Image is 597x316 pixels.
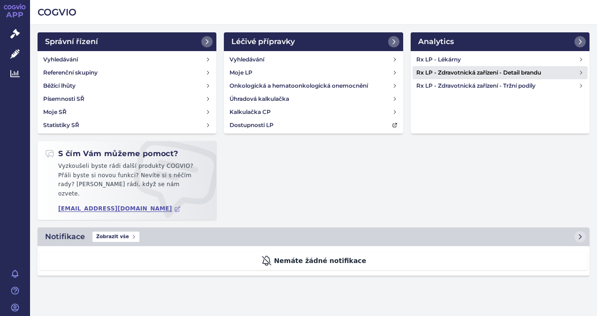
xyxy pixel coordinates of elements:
[226,105,401,119] a: Kalkulačka CP
[58,205,181,212] a: [EMAIL_ADDRESS][DOMAIN_NAME]
[230,68,253,77] h4: Moje LP
[45,162,209,202] p: Vyzkoušeli byste rádi další produkty COGVIO? Přáli byste si novou funkci? Nevíte si s něčím rady?...
[39,119,214,132] a: Statistiky SŘ
[230,120,274,130] h4: Dostupnosti LP
[45,231,85,242] h2: Notifikace
[226,53,401,66] a: Vyhledávání
[416,55,579,64] h4: Rx LP - Lékárny
[226,119,401,132] a: Dostupnosti LP
[226,79,401,92] a: Onkologická a hematoonkologická onemocnění
[39,53,214,66] a: Vyhledávání
[43,120,79,130] h4: Statistiky SŘ
[230,94,289,104] h4: Úhradová kalkulačka
[43,55,78,64] h4: Vyhledávání
[38,227,589,246] a: NotifikaceZobrazit vše
[411,32,589,51] a: Analytics
[416,68,579,77] h4: Rx LP - Zdravotnická zařízení - Detail brandu
[43,81,76,90] h4: Běžící lhůty
[43,107,67,117] h4: Moje SŘ
[416,81,579,90] h4: Rx LP - Zdravotnická zařízení - Tržní podíly
[224,32,403,51] a: Léčivé přípravky
[45,149,178,159] h2: S čím Vám můžeme pomoct?
[39,79,214,92] a: Běžící lhůty
[230,81,368,90] h4: Onkologická a hematoonkologická onemocnění
[39,252,588,270] div: Nemáte žádné notifikace
[92,232,139,242] span: Zobrazit vše
[413,66,588,79] a: Rx LP - Zdravotnická zařízení - Detail brandu
[230,107,271,117] h4: Kalkulačka CP
[230,55,264,64] h4: Vyhledávání
[39,105,214,119] a: Moje SŘ
[413,79,588,92] a: Rx LP - Zdravotnická zařízení - Tržní podíly
[38,32,216,51] a: Správní řízení
[38,6,589,19] h2: COGVIO
[418,36,454,47] h2: Analytics
[231,36,295,47] h2: Léčivé přípravky
[43,94,84,104] h4: Písemnosti SŘ
[226,66,401,79] a: Moje LP
[226,92,401,105] a: Úhradová kalkulačka
[39,66,214,79] a: Referenční skupiny
[43,68,98,77] h4: Referenční skupiny
[39,92,214,105] a: Písemnosti SŘ
[45,36,98,47] h2: Správní řízení
[413,53,588,66] a: Rx LP - Lékárny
